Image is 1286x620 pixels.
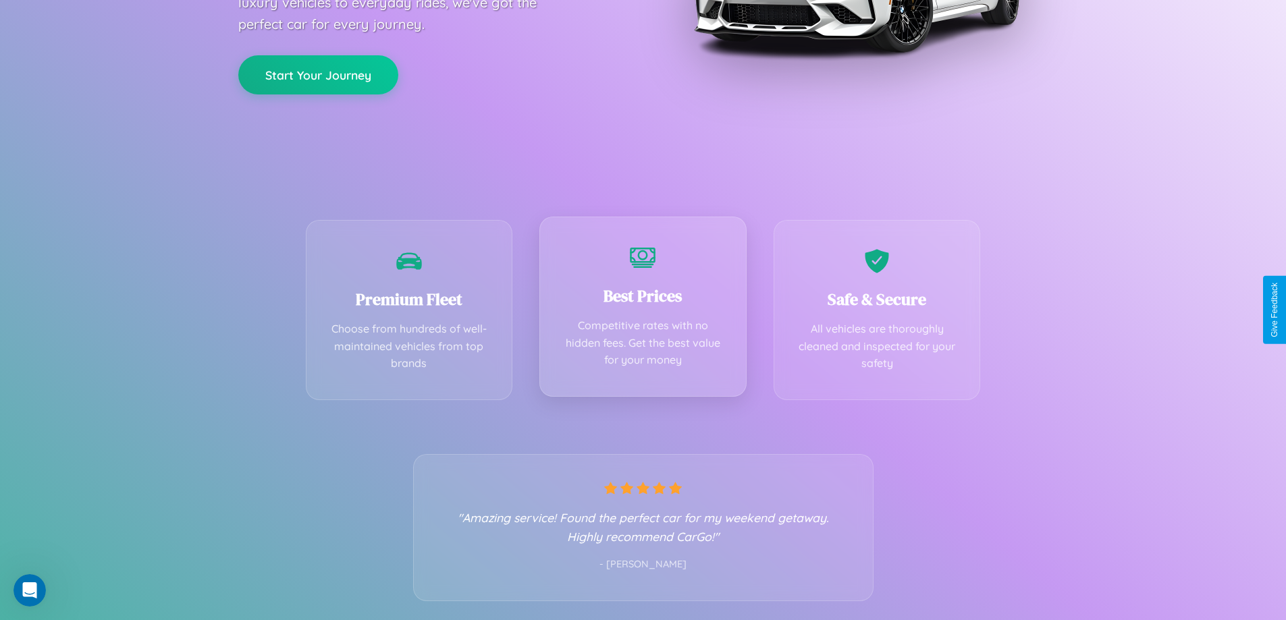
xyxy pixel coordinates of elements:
p: Competitive rates with no hidden fees. Get the best value for your money [560,317,726,369]
p: Choose from hundreds of well-maintained vehicles from top brands [327,320,492,372]
p: - [PERSON_NAME] [441,556,846,573]
h3: Safe & Secure [795,288,960,310]
p: All vehicles are thoroughly cleaned and inspected for your safety [795,320,960,372]
div: Give Feedback [1270,283,1279,337]
button: Start Your Journey [238,55,398,94]
h3: Premium Fleet [327,288,492,310]
p: "Amazing service! Found the perfect car for my weekend getaway. Highly recommend CarGo!" [441,508,846,546]
iframe: Intercom live chat [14,574,46,607]
h3: Best Prices [560,285,726,307]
